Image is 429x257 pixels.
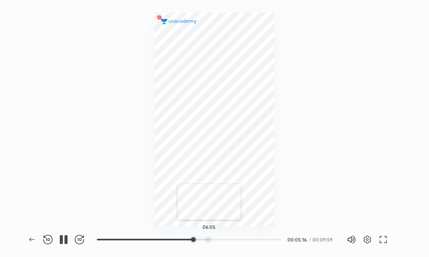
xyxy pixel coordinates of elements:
img: logo.2a7e12a2.svg [161,19,197,24]
img: wMgqJGBwKWe8AAAAABJRU5ErkJggg== [155,13,164,22]
div: 00:09:59 [312,237,334,242]
div: / [309,237,311,242]
div: 00:05:16 [287,237,307,242]
h5: 06:05 [202,225,215,229]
